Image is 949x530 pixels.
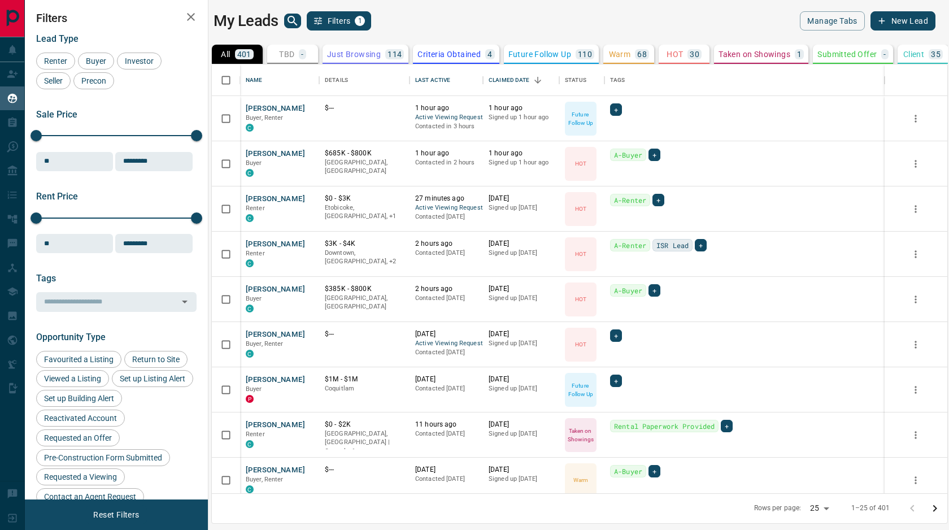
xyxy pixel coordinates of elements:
[284,14,301,28] button: search button
[614,466,642,477] span: A-Buyer
[483,64,559,96] div: Claimed Date
[40,453,166,462] span: Pre-Construction Form Submitted
[121,57,158,66] span: Investor
[221,50,230,58] p: All
[903,50,924,58] p: Client
[36,109,77,120] span: Sale Price
[128,355,184,364] span: Return to Site
[415,420,477,429] p: 11 hours ago
[690,50,699,58] p: 30
[415,249,477,258] p: Contacted [DATE]
[307,11,372,31] button: Filters1
[36,410,125,427] div: Reactivated Account
[575,205,586,213] p: HOT
[415,339,477,349] span: Active Viewing Request
[36,429,120,446] div: Requested an Offer
[652,285,656,296] span: +
[489,475,554,484] p: Signed up [DATE]
[614,194,646,206] span: A-Renter
[489,103,554,113] p: 1 hour ago
[325,203,404,221] p: Toronto
[415,149,477,158] p: 1 hour ago
[36,191,78,202] span: Rent Price
[489,294,554,303] p: Signed up [DATE]
[246,149,305,159] button: [PERSON_NAME]
[36,273,56,284] span: Tags
[648,149,660,161] div: +
[907,291,924,308] button: more
[656,240,689,251] span: ISR Lead
[246,395,254,403] div: property.ca
[487,50,492,58] p: 4
[415,384,477,393] p: Contacted [DATE]
[116,374,189,383] span: Set up Listing Alert
[489,339,554,348] p: Signed up [DATE]
[36,449,170,466] div: Pre-Construction Form Submitted
[410,64,483,96] div: Last Active
[806,500,833,516] div: 25
[246,114,284,121] span: Buyer, Renter
[699,240,703,251] span: +
[325,329,404,339] p: $---
[652,194,664,206] div: +
[609,50,631,58] p: Warm
[246,259,254,267] div: condos.ca
[325,384,404,393] p: Coquitlam
[851,503,890,513] p: 1–25 of 401
[530,72,546,88] button: Sort
[36,332,106,342] span: Opportunity Type
[40,472,121,481] span: Requested a Viewing
[931,50,941,58] p: 35
[883,50,886,58] p: -
[246,214,254,222] div: condos.ca
[575,159,586,168] p: HOT
[652,466,656,477] span: +
[415,429,477,438] p: Contacted [DATE]
[870,11,935,31] button: New Lead
[614,240,646,251] span: A-Renter
[800,11,864,31] button: Manage Tabs
[566,110,595,127] p: Future Follow Up
[36,351,121,368] div: Favourited a Listing
[177,294,193,310] button: Open
[725,420,729,432] span: +
[246,284,305,295] button: [PERSON_NAME]
[246,440,254,448] div: condos.ca
[301,50,303,58] p: -
[648,284,660,297] div: +
[489,194,554,203] p: [DATE]
[614,285,642,296] span: A-Buyer
[325,194,404,203] p: $0 - $3K
[325,249,404,266] p: West End, Toronto
[489,64,530,96] div: Claimed Date
[246,485,254,493] div: condos.ca
[575,295,586,303] p: HOT
[78,53,114,69] div: Buyer
[575,250,586,258] p: HOT
[566,381,595,398] p: Future Follow Up
[246,159,262,167] span: Buyer
[73,72,114,89] div: Precon
[573,476,588,484] p: Warm
[246,194,305,205] button: [PERSON_NAME]
[652,149,656,160] span: +
[614,375,618,386] span: +
[246,431,265,438] span: Renter
[388,50,402,58] p: 114
[325,284,404,294] p: $385K - $800K
[325,158,404,176] p: [GEOGRAPHIC_DATA], [GEOGRAPHIC_DATA]
[246,375,305,385] button: [PERSON_NAME]
[415,212,477,221] p: Contacted [DATE]
[40,492,140,501] span: Contact an Agent Request
[489,284,554,294] p: [DATE]
[415,103,477,113] p: 1 hour ago
[924,497,946,520] button: Go to next page
[415,465,477,475] p: [DATE]
[754,503,802,513] p: Rows per page:
[604,64,885,96] div: Tags
[565,64,586,96] div: Status
[637,50,647,58] p: 68
[907,246,924,263] button: more
[415,158,477,167] p: Contacted in 2 hours
[489,420,554,429] p: [DATE]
